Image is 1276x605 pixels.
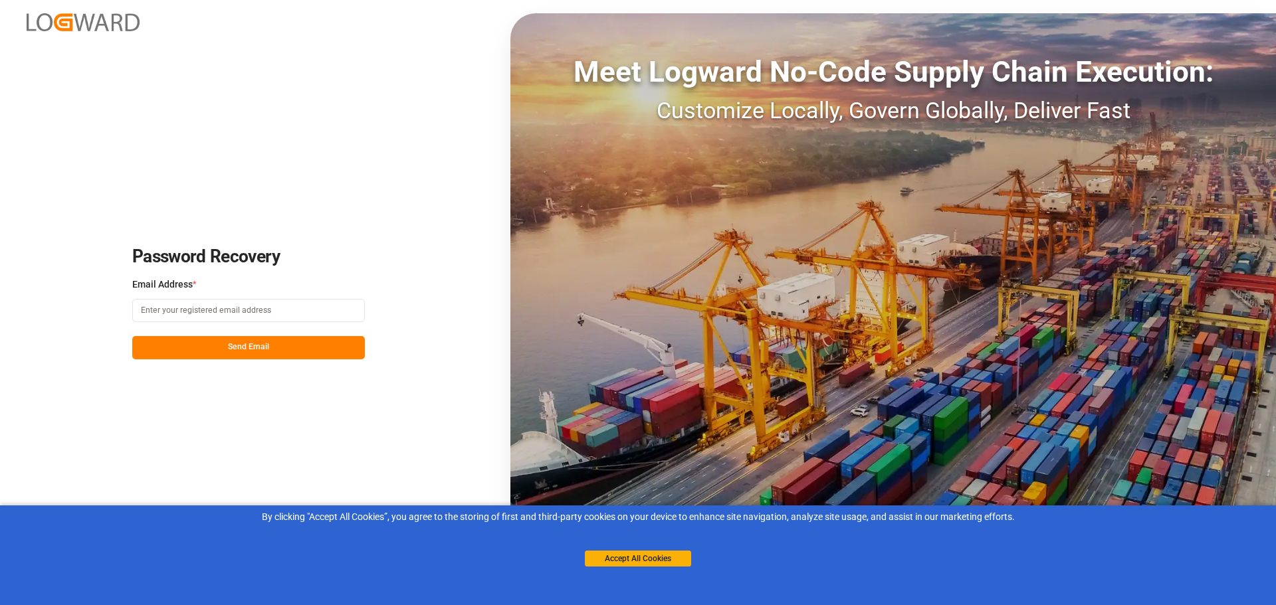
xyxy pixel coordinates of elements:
span: Email Address [132,278,193,292]
button: Send Email [132,336,365,359]
div: Customize Locally, Govern Globally, Deliver Fast [510,94,1276,128]
h2: Password Recovery [132,246,365,268]
img: Logward_new_orange.png [27,13,140,31]
div: By clicking "Accept All Cookies”, you agree to the storing of first and third-party cookies on yo... [9,510,1267,524]
input: Enter your registered email address [132,299,365,322]
button: Accept All Cookies [585,551,691,566]
div: Meet Logward No-Code Supply Chain Execution: [510,50,1276,94]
